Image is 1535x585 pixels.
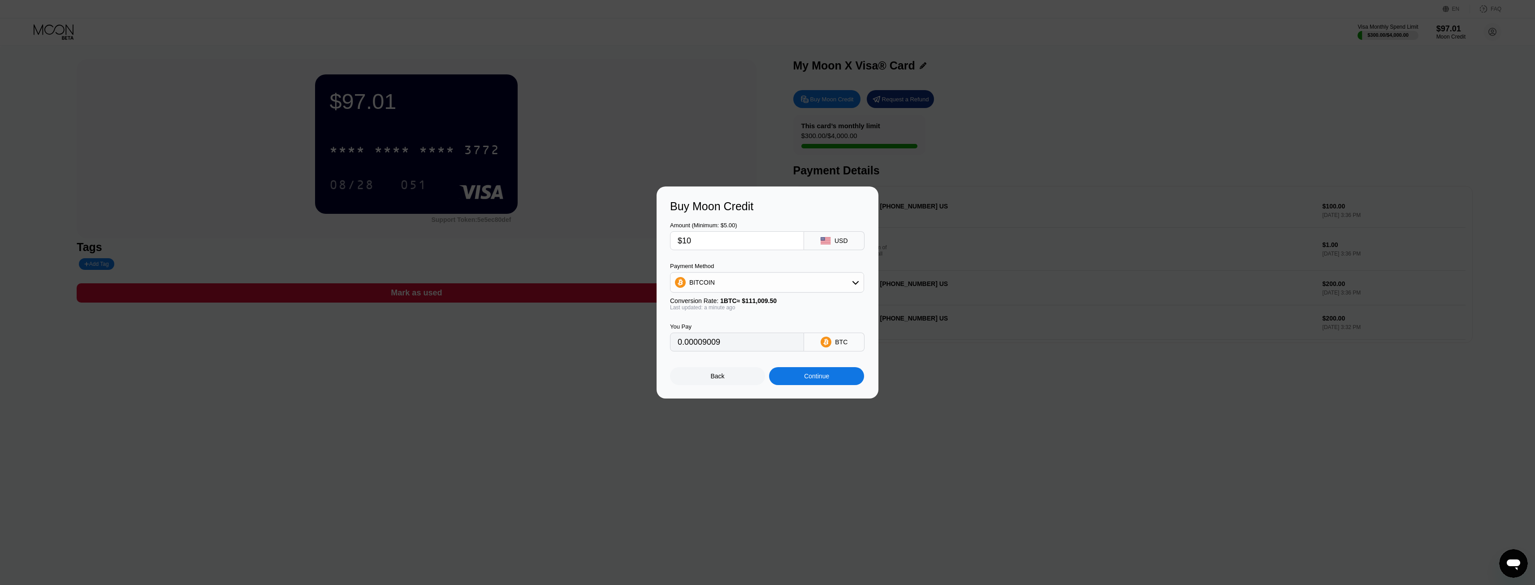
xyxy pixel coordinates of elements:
[670,367,765,385] div: Back
[720,297,777,304] span: 1 BTC ≈ $111,009.50
[1499,549,1528,578] iframe: Button to launch messaging window
[835,338,847,346] div: BTC
[835,237,848,244] div: USD
[678,232,796,250] input: $0.00
[670,222,804,229] div: Amount (Minimum: $5.00)
[670,323,804,330] div: You Pay
[670,263,864,269] div: Payment Method
[689,279,715,286] div: BITCOIN
[670,273,864,291] div: BITCOIN
[670,297,864,304] div: Conversion Rate:
[670,200,865,213] div: Buy Moon Credit
[670,304,864,311] div: Last updated: a minute ago
[711,373,725,380] div: Back
[804,373,829,380] div: Continue
[769,367,864,385] div: Continue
